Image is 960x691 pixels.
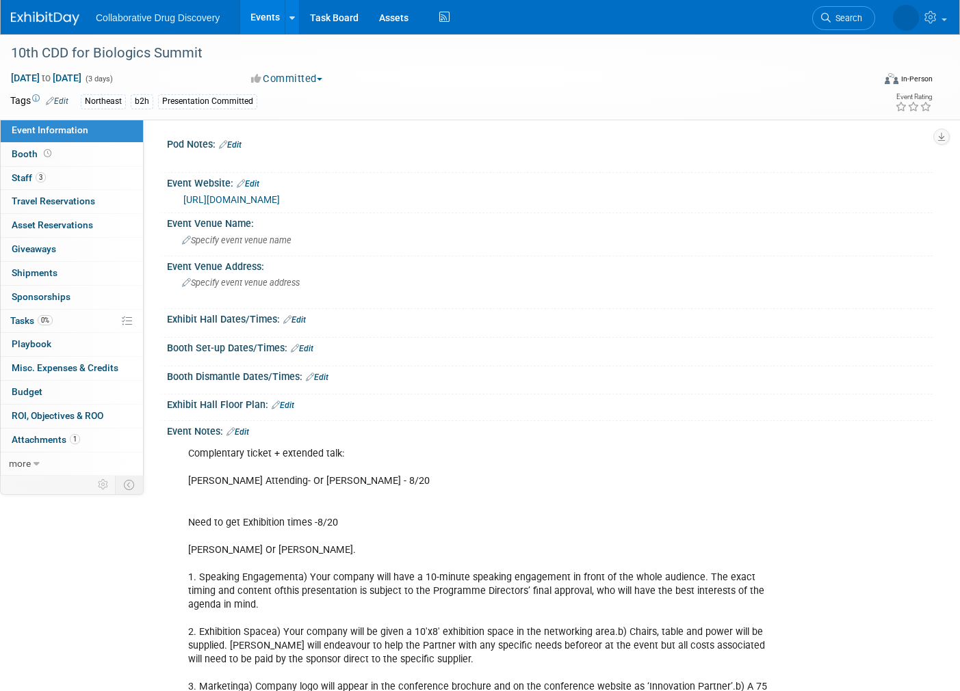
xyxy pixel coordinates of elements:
a: Playbook [1,333,143,356]
span: Giveaways [12,243,56,254]
span: Event Information [12,124,88,135]
a: [URL][DOMAIN_NAME] [183,194,280,205]
a: Sponsorships [1,286,143,309]
a: Edit [306,372,328,382]
a: Search [812,6,875,30]
span: Specify event venue name [182,235,291,245]
div: Booth Set-up Dates/Times: [167,338,933,355]
span: Shipments [12,267,57,278]
div: In-Person [900,74,933,84]
span: Collaborative Drug Discovery [96,12,220,23]
a: Giveaways [1,238,143,261]
span: 0% [38,315,53,325]
img: Format-Inperson.png [885,73,898,84]
a: Attachments1 [1,429,143,452]
a: Tasks0% [1,310,143,333]
span: [DATE] [DATE] [10,72,82,84]
div: Pod Notes: [167,134,933,152]
div: Presentation Committed [158,94,257,109]
a: Edit [283,315,306,325]
button: Committed [246,72,328,86]
a: Booth [1,143,143,166]
span: Playbook [12,338,51,349]
a: Asset Reservations [1,214,143,237]
span: Sponsorships [12,291,70,302]
div: Event Website: [167,173,933,191]
a: ROI, Objectives & ROO [1,405,143,428]
a: Edit [219,140,242,150]
span: Asset Reservations [12,219,93,230]
div: Event Rating [895,94,932,100]
span: Booth not reserved yet [41,148,54,159]
div: Exhibit Hall Dates/Times: [167,309,933,327]
a: Budget [1,381,143,404]
span: (3 days) [84,74,113,83]
span: Search [831,13,862,23]
span: Booth [12,148,54,159]
a: Edit [272,401,294,410]
span: Specify event venue address [182,277,300,288]
span: Misc. Expenses & Credits [12,362,118,373]
a: Edit [46,96,68,106]
span: ROI, Objectives & ROO [12,410,103,421]
a: Shipments [1,262,143,285]
span: Attachments [12,434,80,445]
span: Travel Reservations [12,195,95,206]
div: Event Venue Address: [167,256,933,273]
span: Staff [12,172,46,183]
a: more [1,452,143,476]
div: Northeast [81,94,126,109]
a: Staff3 [1,167,143,190]
span: Budget [12,386,42,397]
td: Personalize Event Tab Strip [92,476,116,493]
span: Tasks [10,315,53,326]
div: Event Notes: [167,421,933,439]
span: 3 [36,172,46,182]
img: Ralf Felsner [893,5,919,31]
div: Event Venue Name: [167,213,933,230]
img: ExhibitDay [11,12,79,25]
td: Toggle Event Tabs [116,476,144,493]
td: Tags [10,94,68,109]
div: Exhibit Hall Floor Plan: [167,394,933,412]
div: b2h [131,94,153,109]
span: to [40,72,53,83]
div: Event Format [796,71,933,92]
a: Edit [226,427,249,437]
a: Travel Reservations [1,190,143,213]
div: 10th CDD for Biologics Summit [6,41,854,66]
a: Edit [237,179,259,189]
span: more [9,458,31,469]
span: 1 [70,434,80,444]
div: Booth Dismantle Dates/Times: [167,366,933,384]
a: Event Information [1,119,143,142]
a: Misc. Expenses & Credits [1,357,143,380]
a: Edit [291,344,313,353]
